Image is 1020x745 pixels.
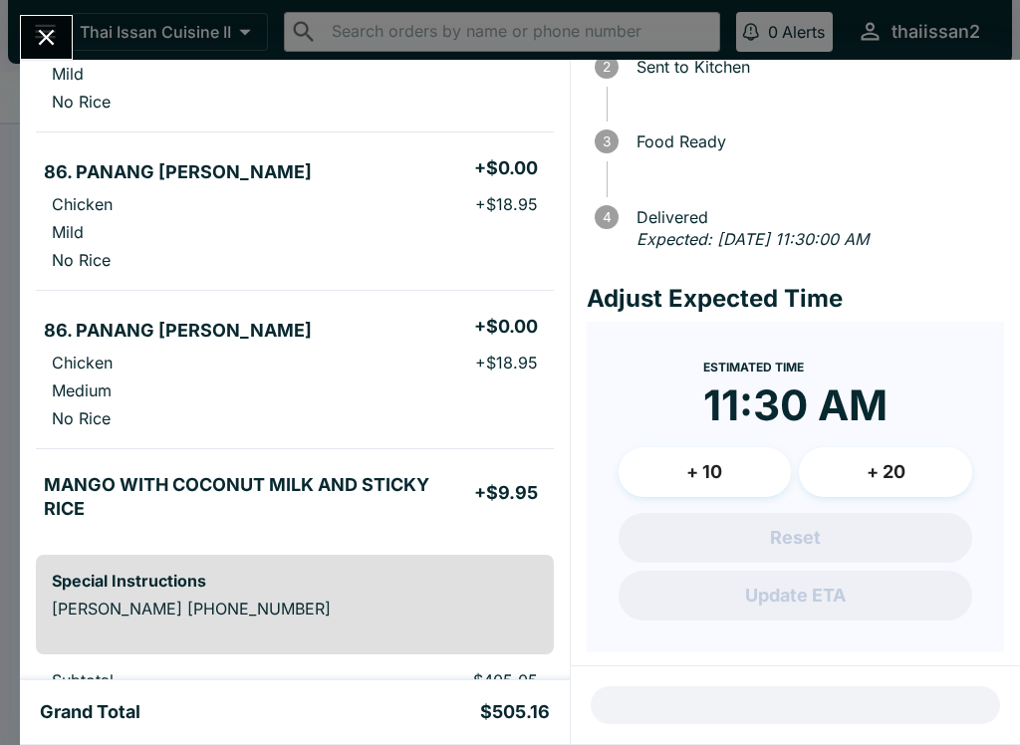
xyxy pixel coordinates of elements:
[52,222,84,242] p: Mild
[52,408,111,428] p: No Rice
[52,670,296,690] p: Subtotal
[627,132,1004,150] span: Food Ready
[619,447,792,497] button: + 10
[21,16,72,59] button: Close
[52,64,84,84] p: Mild
[703,360,804,374] span: Estimated Time
[602,209,611,225] text: 4
[328,670,537,690] p: $405.05
[52,92,111,112] p: No Rice
[40,700,140,724] h5: Grand Total
[603,59,611,75] text: 2
[587,284,1004,314] h4: Adjust Expected Time
[44,160,312,184] h5: 86. PANANG [PERSON_NAME]
[44,319,312,343] h5: 86. PANANG [PERSON_NAME]
[52,353,113,372] p: Chicken
[474,481,538,505] h5: + $9.95
[603,133,611,149] text: 3
[475,353,538,372] p: + $18.95
[52,571,538,591] h6: Special Instructions
[627,58,1004,76] span: Sent to Kitchen
[703,379,888,431] time: 11:30 AM
[52,599,538,619] p: [PERSON_NAME] [PHONE_NUMBER]
[52,380,112,400] p: Medium
[52,250,111,270] p: No Rice
[474,156,538,180] h5: + $0.00
[52,194,113,214] p: Chicken
[475,194,538,214] p: + $18.95
[627,208,1004,226] span: Delivered
[44,473,474,521] h5: MANGO WITH COCONUT MILK AND STICKY RICE
[637,229,869,249] em: Expected: [DATE] 11:30:00 AM
[474,315,538,339] h5: + $0.00
[799,447,972,497] button: + 20
[480,700,550,724] h5: $505.16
